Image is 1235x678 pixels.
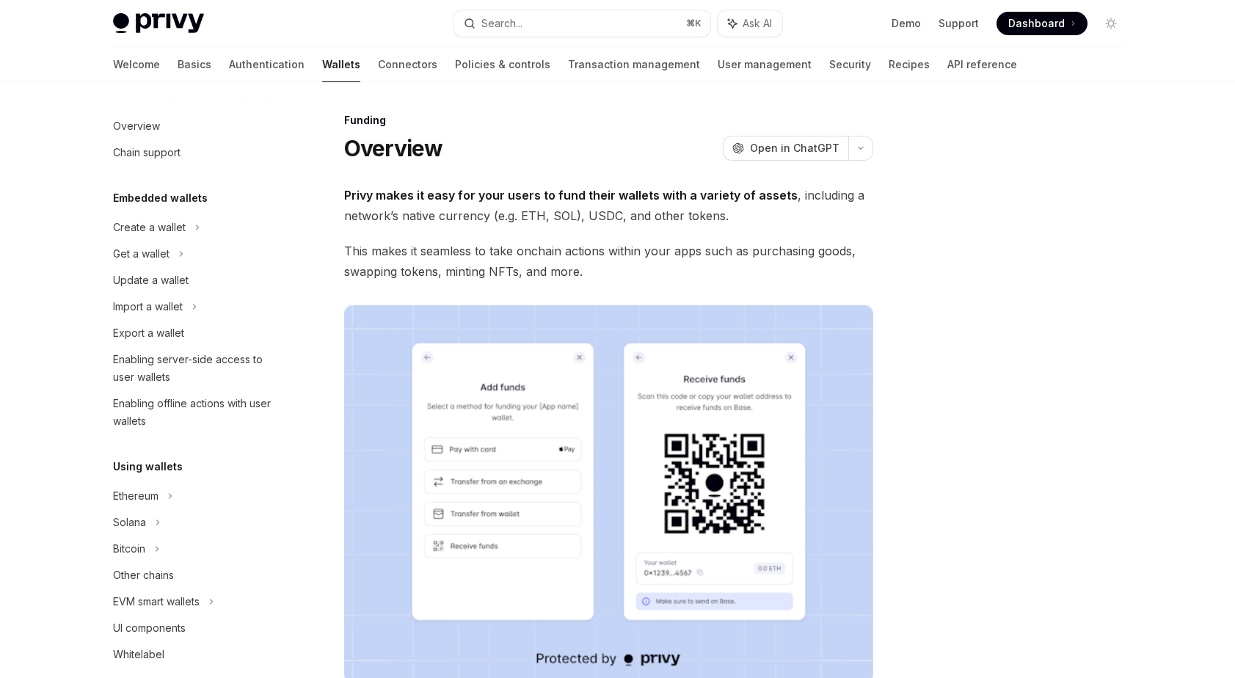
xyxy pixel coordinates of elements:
[750,141,839,156] span: Open in ChatGPT
[455,47,550,82] a: Policies & controls
[939,16,979,31] a: Support
[101,562,289,588] a: Other chains
[113,395,280,430] div: Enabling offline actions with user wallets
[101,139,289,166] a: Chain support
[113,593,200,610] div: EVM smart wallets
[113,324,184,342] div: Export a wallet
[113,219,186,236] div: Create a wallet
[947,47,1017,82] a: API reference
[322,47,360,82] a: Wallets
[344,241,873,282] span: This makes it seamless to take onchain actions within your apps such as purchasing goods, swappin...
[113,13,204,34] img: light logo
[101,641,289,668] a: Whitelabel
[113,351,280,386] div: Enabling server-side access to user wallets
[113,245,170,263] div: Get a wallet
[113,47,160,82] a: Welcome
[113,458,183,475] h5: Using wallets
[344,185,873,226] span: , including a network’s native currency (e.g. ETH, SOL), USDC, and other tokens.
[113,144,181,161] div: Chain support
[453,10,710,37] button: Search...⌘K
[344,113,873,128] div: Funding
[743,16,772,31] span: Ask AI
[101,346,289,390] a: Enabling server-side access to user wallets
[101,320,289,346] a: Export a wallet
[378,47,437,82] a: Connectors
[718,47,812,82] a: User management
[113,487,159,505] div: Ethereum
[113,514,146,531] div: Solana
[568,47,700,82] a: Transaction management
[113,117,160,135] div: Overview
[113,619,186,637] div: UI components
[1099,12,1123,35] button: Toggle dark mode
[229,47,305,82] a: Authentication
[889,47,930,82] a: Recipes
[113,646,164,663] div: Whitelabel
[829,47,871,82] a: Security
[101,267,289,294] a: Update a wallet
[686,18,702,29] span: ⌘ K
[178,47,211,82] a: Basics
[718,10,782,37] button: Ask AI
[344,135,443,161] h1: Overview
[892,16,921,31] a: Demo
[723,136,848,161] button: Open in ChatGPT
[344,188,798,203] strong: Privy makes it easy for your users to fund their wallets with a variety of assets
[997,12,1088,35] a: Dashboard
[1008,16,1065,31] span: Dashboard
[101,615,289,641] a: UI components
[101,113,289,139] a: Overview
[101,390,289,434] a: Enabling offline actions with user wallets
[481,15,522,32] div: Search...
[113,298,183,316] div: Import a wallet
[113,540,145,558] div: Bitcoin
[113,189,208,207] h5: Embedded wallets
[113,566,174,584] div: Other chains
[113,271,189,289] div: Update a wallet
